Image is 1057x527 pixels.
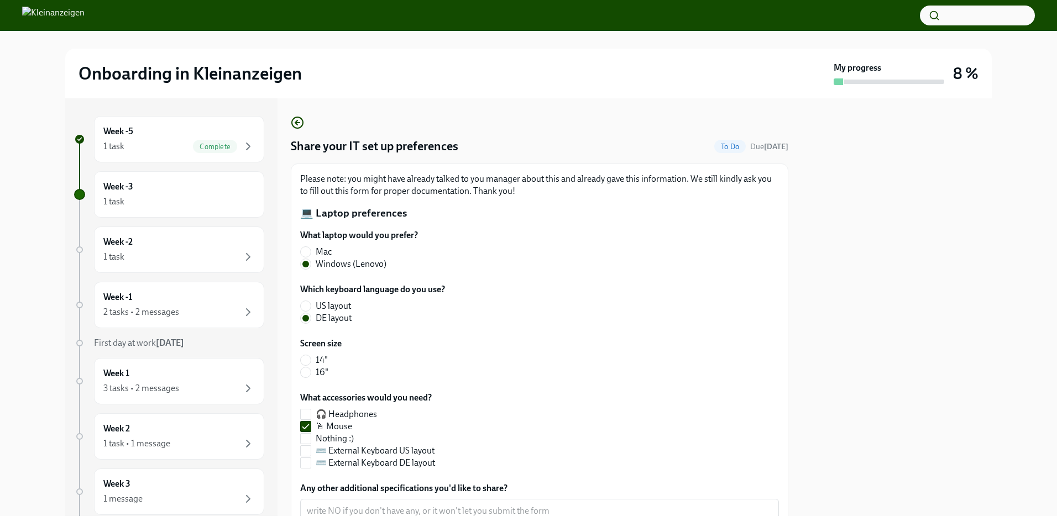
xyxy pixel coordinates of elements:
strong: [DATE] [764,142,788,151]
a: Week -51 taskComplete [74,116,264,162]
a: Week -12 tasks • 2 messages [74,282,264,328]
a: Week 31 message [74,468,264,515]
strong: My progress [834,62,881,74]
strong: [DATE] [156,338,184,348]
p: Please note: you might have already talked to you manager about this and already gave this inform... [300,173,779,197]
span: Due [750,142,788,151]
span: 🎧 Headphones [316,408,377,420]
h6: Week -5 [103,125,133,138]
span: US layout [316,300,351,312]
h6: Week -2 [103,236,133,248]
a: Week -21 task [74,226,264,273]
h6: Week 1 [103,367,129,380]
span: October 20th, 2025 09:00 [750,141,788,152]
a: Week 13 tasks • 2 messages [74,358,264,404]
h4: Share your IT set up preferences [291,138,458,155]
h6: Week 3 [103,478,130,490]
div: 1 message [103,493,143,505]
span: 14" [316,354,328,366]
h6: Week -1 [103,291,132,303]
a: Week -31 task [74,171,264,218]
span: First day at work [94,338,184,348]
span: To Do [714,143,746,151]
span: DE layout [316,312,352,324]
label: Which keyboard language do you use? [300,283,445,296]
span: Windows (Lenovo) [316,258,386,270]
div: 2 tasks • 2 messages [103,306,179,318]
span: Mac [316,246,332,258]
label: Any other additional specifications you'd like to share? [300,482,779,494]
h2: Onboarding in Kleinanzeigen [79,62,302,85]
div: 1 task [103,140,124,152]
label: What laptop would you prefer? [300,229,418,241]
p: 💻 Laptop preferences [300,206,779,220]
span: Nothing :) [316,433,354,445]
img: Kleinanzeigen [22,7,85,24]
div: 1 task • 1 message [103,438,170,450]
h3: 8 % [953,64,978,83]
a: Week 21 task • 1 message [74,413,264,460]
span: 🖱 Mouse [316,420,352,433]
span: ⌨️ External Keyboard US layout [316,445,435,457]
div: 1 task [103,251,124,263]
div: 3 tasks • 2 messages [103,382,179,394]
h6: Week 2 [103,423,130,435]
span: 16" [316,366,328,378]
div: 1 task [103,196,124,208]
h6: Week -3 [103,181,133,193]
label: Screen size [300,338,342,350]
a: First day at work[DATE] [74,337,264,349]
label: What accessories would you need? [300,392,444,404]
span: ⌨️ External Keyboard DE layout [316,457,435,469]
span: Complete [193,143,237,151]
